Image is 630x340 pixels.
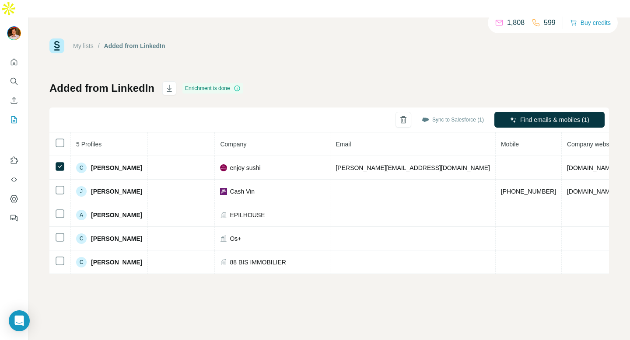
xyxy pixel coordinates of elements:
img: logo_orange.svg [14,14,21,21]
span: [PERSON_NAME] [91,187,142,196]
li: / [98,42,100,50]
img: company-logo [220,164,227,171]
span: 5 Profiles [76,141,101,148]
span: [PERSON_NAME][EMAIL_ADDRESS][DOMAIN_NAME] [336,164,490,171]
img: website_grey.svg [14,23,21,30]
span: [PHONE_NUMBER] [501,188,556,195]
h1: Added from LinkedIn [49,81,154,95]
span: 88 BIS IMMOBILIER [230,258,286,267]
a: My lists [73,42,94,49]
button: My lists [7,112,21,128]
div: Open Intercom Messenger [9,310,30,331]
button: Enrich CSV [7,93,21,108]
img: company-logo [220,188,227,195]
span: [PERSON_NAME] [91,258,142,267]
span: [PERSON_NAME] [91,211,142,219]
img: Surfe Logo [49,38,64,53]
button: Use Surfe on LinkedIn [7,153,21,168]
img: tab_keywords_by_traffic_grey.svg [99,51,106,58]
span: Os+ [230,234,241,243]
span: Email [336,141,351,148]
p: 1,808 [507,17,525,28]
span: Cash Vin [230,187,255,196]
div: J [76,186,87,197]
span: Mobile [501,141,519,148]
div: A [76,210,87,220]
button: Find emails & mobiles (1) [494,112,605,128]
button: Buy credits [570,17,611,29]
span: [PERSON_NAME] [91,234,142,243]
div: Mots-clés [109,52,134,57]
div: C [76,163,87,173]
button: Dashboard [7,191,21,207]
button: Quick start [7,54,21,70]
button: Use Surfe API [7,172,21,187]
span: EPILHOUSE [230,211,265,219]
p: 599 [544,17,556,28]
span: Company [220,141,246,148]
div: Added from LinkedIn [104,42,165,50]
div: Domaine [45,52,67,57]
img: tab_domain_overview_orange.svg [35,51,42,58]
div: C [76,257,87,267]
button: Feedback [7,210,21,226]
span: enjoy sushi [230,163,260,172]
button: Search [7,73,21,89]
div: Domaine: [DOMAIN_NAME] [23,23,99,30]
span: Company website [567,141,616,148]
button: Sync to Salesforce (1) [416,113,490,126]
span: [DOMAIN_NAME] [567,164,616,171]
div: v 4.0.25 [24,14,43,21]
div: Enrichment is done [182,83,243,94]
div: C [76,233,87,244]
span: [DOMAIN_NAME] [567,188,616,195]
span: [PERSON_NAME] [91,163,142,172]
span: Find emails & mobiles (1) [520,115,589,124]
img: Avatar [7,26,21,40]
